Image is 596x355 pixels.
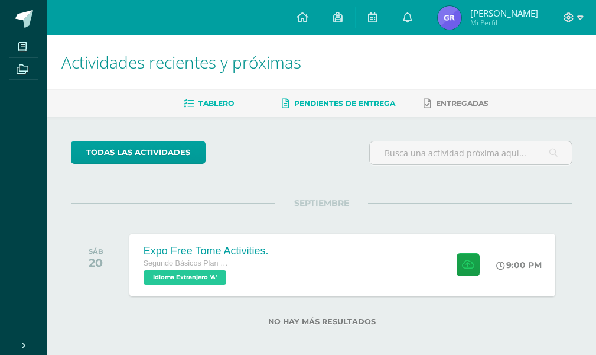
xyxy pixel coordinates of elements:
[294,99,395,108] span: Pendientes de entrega
[424,94,488,113] a: Entregadas
[370,141,572,164] input: Busca una actividad próxima aquí...
[71,141,206,164] a: todas las Actividades
[144,245,269,257] div: Expo Free Tome Activities.
[89,256,103,270] div: 20
[71,317,572,326] label: No hay más resultados
[184,94,234,113] a: Tablero
[470,7,538,19] span: [PERSON_NAME]
[275,198,368,208] span: SEPTIEMBRE
[144,270,226,285] span: Idioma Extranjero 'A'
[438,6,461,30] img: cecf527b630da559368d7fcc870d3272.png
[144,259,232,267] span: Segundo Básicos Plan Diario
[198,99,234,108] span: Tablero
[89,247,103,256] div: SÁB
[436,99,488,108] span: Entregadas
[496,260,542,270] div: 9:00 PM
[61,51,301,73] span: Actividades recientes y próximas
[470,18,538,28] span: Mi Perfil
[282,94,395,113] a: Pendientes de entrega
